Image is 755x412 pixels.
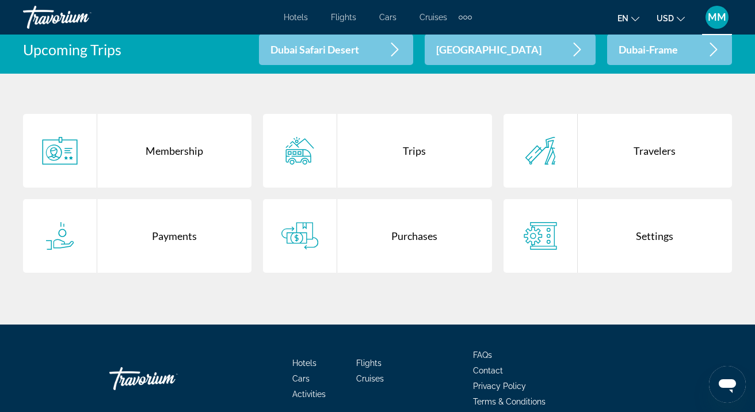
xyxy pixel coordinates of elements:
div: Trips [337,114,491,188]
p: [GEOGRAPHIC_DATA] [436,45,542,55]
a: Travorium [23,2,138,32]
a: Purchases [263,199,491,273]
a: Dubai-Frame [607,34,732,65]
a: Travelers [504,114,732,188]
button: User Menu [702,5,732,29]
a: [GEOGRAPHIC_DATA] [425,34,596,65]
p: Dubai-Frame [619,45,678,55]
a: Privacy Policy [473,382,526,391]
div: Purchases [337,199,491,273]
button: Change currency [657,10,685,26]
a: Cruises [356,374,384,383]
a: Terms & Conditions [473,397,546,406]
p: Dubai Safari Desert [270,45,359,55]
a: Membership [23,114,251,188]
a: Flights [331,13,356,22]
div: Payments [97,199,251,273]
a: Hotels [292,358,317,368]
a: Dubai Safari Desert [259,34,413,65]
a: Go Home [109,361,224,396]
span: USD [657,14,674,23]
button: Extra navigation items [459,8,472,26]
span: MM [708,12,726,23]
div: Membership [97,114,251,188]
iframe: Button to launch messaging window [709,366,746,403]
h2: Upcoming Trips [23,41,121,58]
a: Cruises [420,13,447,22]
a: FAQs [473,350,492,360]
a: Cars [292,374,310,383]
a: Flights [356,358,382,368]
a: Activities [292,390,326,399]
a: Contact [473,366,503,375]
span: en [617,14,628,23]
div: Settings [578,199,732,273]
a: Cars [379,13,396,22]
div: Travelers [578,114,732,188]
a: Trips [263,114,491,188]
a: Payments [23,199,251,273]
a: Hotels [284,13,308,22]
a: Settings [504,199,732,273]
button: Change language [617,10,639,26]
